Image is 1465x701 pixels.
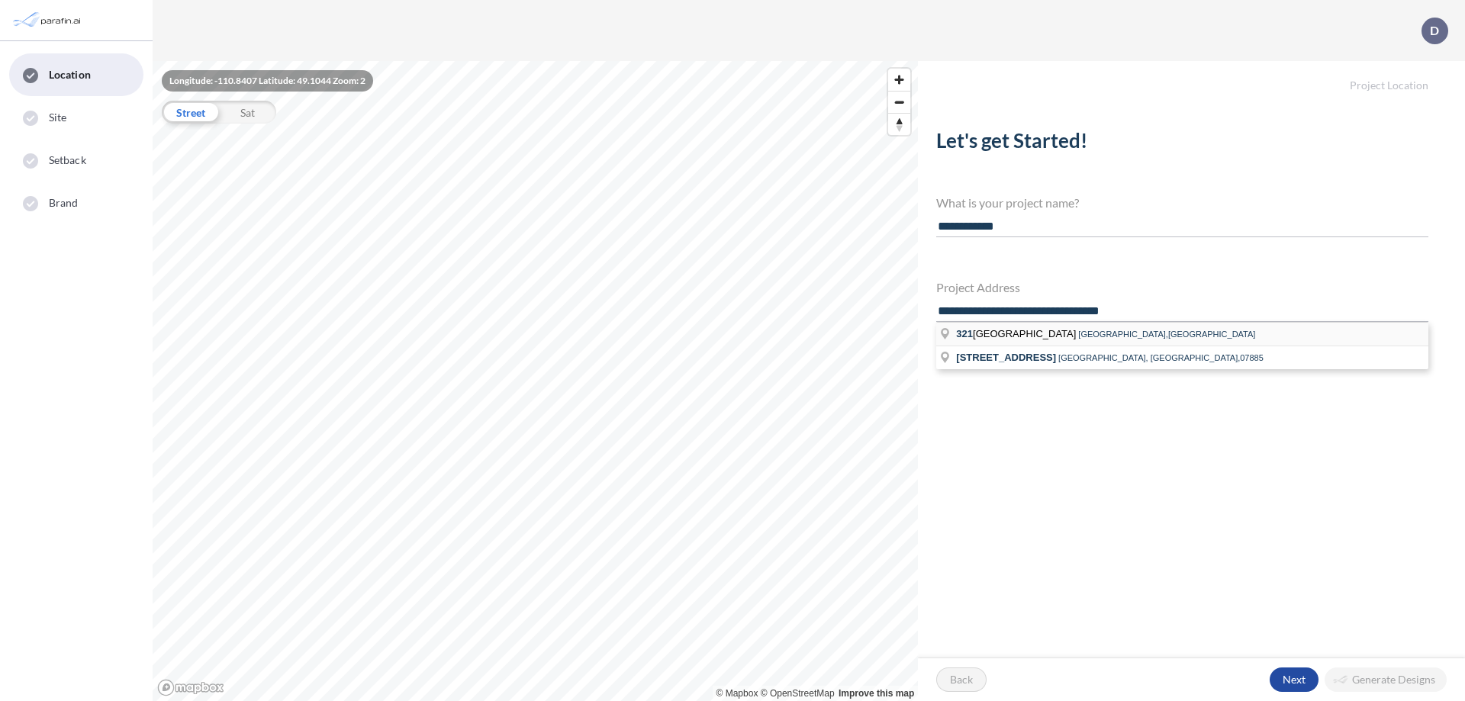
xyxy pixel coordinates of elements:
canvas: Map [153,61,918,701]
a: Improve this map [839,688,914,699]
span: Location [49,67,91,82]
h4: Project Address [936,280,1428,294]
div: Street [162,101,219,124]
img: Parafin [11,6,85,34]
button: Next [1270,667,1318,692]
span: Setback [49,153,86,168]
span: Site [49,110,66,125]
h4: What is your project name? [936,195,1428,210]
span: Reset bearing to north [888,114,910,135]
span: [GEOGRAPHIC_DATA], [GEOGRAPHIC_DATA],07885 [1058,353,1264,362]
p: Next [1283,672,1306,687]
div: Longitude: -110.8407 Latitude: 49.1044 Zoom: 2 [162,70,373,92]
span: Zoom out [888,92,910,113]
h5: Project Location [918,61,1465,92]
a: Mapbox [716,688,758,699]
button: Zoom in [888,69,910,91]
span: 321 [956,328,973,339]
button: Zoom out [888,91,910,113]
a: Mapbox homepage [157,679,224,696]
a: OpenStreetMap [761,688,835,699]
p: D [1430,24,1439,37]
h2: Let's get Started! [936,129,1428,159]
span: [STREET_ADDRESS] [956,352,1056,363]
span: [GEOGRAPHIC_DATA],[GEOGRAPHIC_DATA] [1078,330,1255,339]
div: Sat [219,101,276,124]
span: [GEOGRAPHIC_DATA] [956,328,1078,339]
button: Reset bearing to north [888,113,910,135]
span: Brand [49,195,79,211]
